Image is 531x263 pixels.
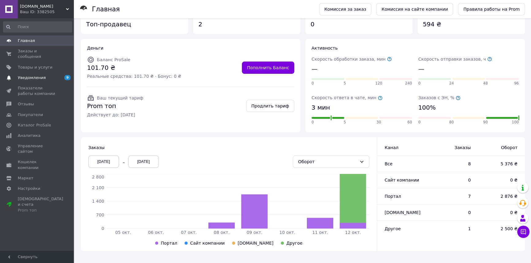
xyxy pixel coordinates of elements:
span: 2 500 ₴ [483,226,518,232]
span: Портал [384,194,401,199]
span: 0 ₴ [483,177,518,183]
span: 8 [434,161,471,167]
span: Скорость отправки заказов, ч [418,57,492,62]
span: Заказы и сообщения [18,48,57,59]
span: 5 [344,81,346,86]
span: 90 [483,120,488,125]
span: Оборот [483,145,518,151]
span: Настройки [18,186,40,191]
span: 1 [434,226,471,232]
span: 2 876 ₴ [483,193,518,199]
span: Скорость обработки заказа, мин [311,57,392,62]
tspan: 07 окт. [181,230,197,235]
tspan: 1 400 [92,199,104,204]
span: 30 [376,120,381,125]
span: 240 [405,81,412,86]
span: Другое [286,241,303,246]
span: Портал [161,241,177,246]
span: Сайт компании [190,241,225,246]
div: Prom топ [18,208,63,213]
span: 0 [418,81,421,86]
span: 100% [418,103,436,112]
span: [DOMAIN_NAME] [384,210,420,215]
span: Баланс ProSale [97,57,130,62]
span: 5 [344,120,346,125]
tspan: 05 окт. [115,230,131,235]
span: — [418,65,424,73]
span: 60 [407,120,412,125]
span: Показатели работы компании [18,85,57,96]
span: Маркет [18,175,33,181]
span: 0 [311,81,314,86]
tspan: 2 800 [92,175,104,179]
span: Заказы [434,145,471,151]
span: Реальные средства: 101.70 ₴ · Бонус: 0 ₴ [87,73,181,79]
span: 101.70 ₴ [87,63,181,72]
span: 7 [434,193,471,199]
span: Управление сайтом [18,143,57,154]
span: Заказов с ЭН, % [418,95,460,100]
span: — [311,65,318,73]
span: Все [384,161,392,166]
button: Чат с покупателем [517,226,529,238]
h1: Главная [92,6,120,13]
span: C.I.P.UA [20,4,66,9]
tspan: 0 [101,226,104,231]
div: [DATE] [128,156,159,168]
span: Скорость ответа в чате, мин [311,95,383,100]
tspan: 09 окт. [246,230,262,235]
span: 0 [311,120,314,125]
tspan: 08 окт. [214,230,230,235]
span: Главная [18,38,35,43]
a: Комиссия на сайте компании [376,3,453,15]
tspan: 2 100 [92,185,104,190]
a: Пополнить Баланс [242,62,294,74]
span: [DEMOGRAPHIC_DATA] и счета [18,196,63,213]
span: Канал [384,145,398,150]
div: Оборот [298,158,357,165]
span: 24 [449,81,454,86]
tspan: 06 окт. [148,230,164,235]
span: Заказы [88,145,105,150]
span: 0 [418,120,421,125]
tspan: 11 окт. [312,230,328,235]
span: Покупатели [18,112,43,118]
span: Аналитика [18,133,40,138]
tspan: 700 [96,212,104,217]
span: 5 376 ₴ [483,161,518,167]
div: [DATE] [88,156,119,168]
span: 0 [434,209,471,216]
span: 48 [483,81,488,86]
input: Поиск [3,21,72,32]
span: Другое [384,226,401,231]
span: Деньги [87,46,103,51]
span: Ваш текущий тариф [97,96,143,100]
span: 9 [64,75,71,80]
tspan: 10 окт. [279,230,295,235]
a: Правила работы на Prom [458,3,525,15]
span: 80 [449,120,454,125]
span: 96 [514,81,519,86]
span: 120 [375,81,382,86]
span: [DOMAIN_NAME] [238,241,273,246]
span: Сайт компании [384,178,419,182]
span: Кошелек компании [18,159,57,170]
span: Действует до: [DATE] [87,112,143,118]
a: Продлить тариф [246,100,294,112]
a: Комиссия за заказ [319,3,372,15]
span: Prom топ [87,102,143,111]
span: 0 [434,177,471,183]
tspan: 12 окт. [345,230,361,235]
span: Уведомления [18,75,46,81]
span: Товары и услуги [18,65,52,70]
span: Каталог ProSale [18,122,51,128]
span: Активность [311,46,338,51]
div: Ваш ID: 3382505 [20,9,74,15]
span: Отзывы [18,101,34,107]
span: 3 мин [311,103,330,112]
span: 0 ₴ [483,209,518,216]
span: 100 [512,120,519,125]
